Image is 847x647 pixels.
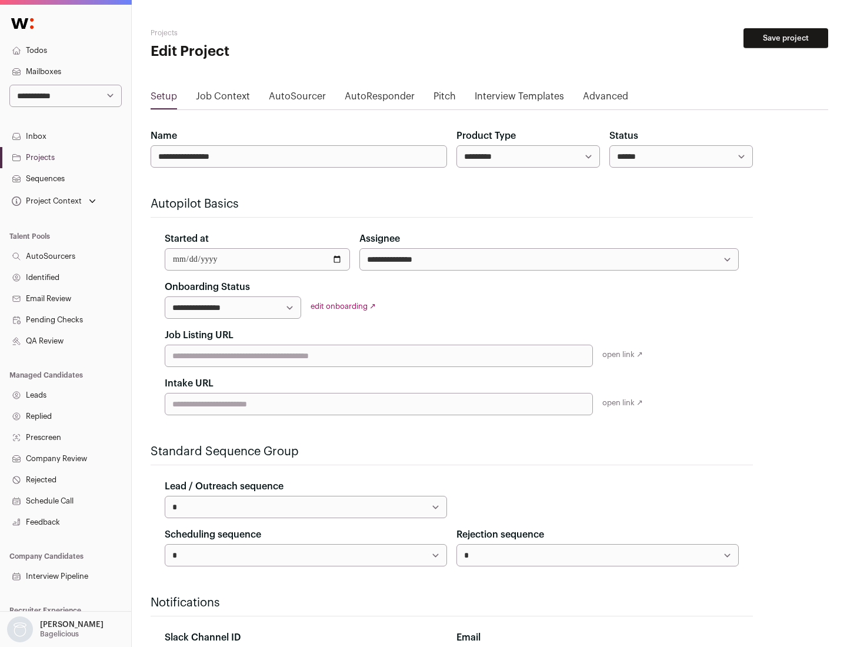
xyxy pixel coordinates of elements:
[609,129,638,143] label: Status
[583,89,628,108] a: Advanced
[151,443,753,460] h2: Standard Sequence Group
[40,620,104,629] p: [PERSON_NAME]
[165,328,234,342] label: Job Listing URL
[7,616,33,642] img: nopic.png
[165,280,250,294] label: Onboarding Status
[433,89,456,108] a: Pitch
[165,631,241,645] label: Slack Channel ID
[196,89,250,108] a: Job Context
[456,528,544,542] label: Rejection sequence
[456,129,516,143] label: Product Type
[165,479,284,493] label: Lead / Outreach sequence
[151,129,177,143] label: Name
[359,232,400,246] label: Assignee
[743,28,828,48] button: Save project
[165,232,209,246] label: Started at
[151,42,376,61] h1: Edit Project
[151,196,753,212] h2: Autopilot Basics
[40,629,79,639] p: Bagelicious
[5,616,106,642] button: Open dropdown
[151,28,376,38] h2: Projects
[9,196,82,206] div: Project Context
[345,89,415,108] a: AutoResponder
[456,631,739,645] div: Email
[311,302,376,310] a: edit onboarding ↗
[165,376,214,391] label: Intake URL
[475,89,564,108] a: Interview Templates
[269,89,326,108] a: AutoSourcer
[151,595,753,611] h2: Notifications
[151,89,177,108] a: Setup
[5,12,40,35] img: Wellfound
[9,193,98,209] button: Open dropdown
[165,528,261,542] label: Scheduling sequence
